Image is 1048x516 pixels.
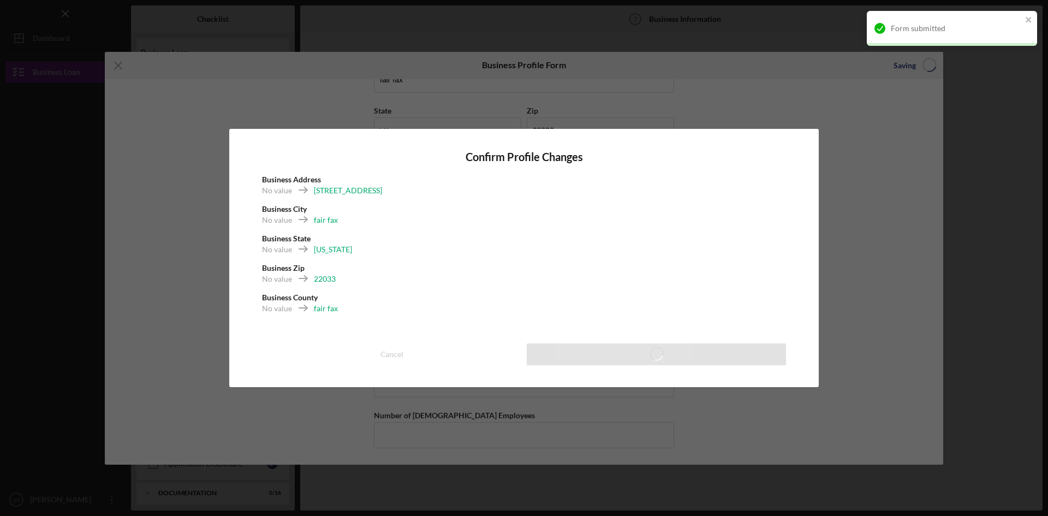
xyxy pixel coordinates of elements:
[262,204,307,213] b: Business City
[262,151,786,163] h4: Confirm Profile Changes
[262,185,292,196] div: No value
[314,303,338,314] div: fair fax
[1025,15,1033,26] button: close
[891,24,1022,33] div: Form submitted
[262,263,305,272] b: Business Zip
[314,215,338,226] div: fair fax
[262,244,292,255] div: No value
[262,175,321,184] b: Business Address
[314,185,382,196] div: [STREET_ADDRESS]
[262,343,521,365] button: Cancel
[262,234,311,243] b: Business State
[380,343,403,365] div: Cancel
[527,343,786,365] button: Save
[314,244,352,255] div: [US_STATE]
[262,215,292,226] div: No value
[262,274,292,284] div: No value
[262,293,318,302] b: Business County
[262,303,292,314] div: No value
[314,274,336,284] div: 22033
